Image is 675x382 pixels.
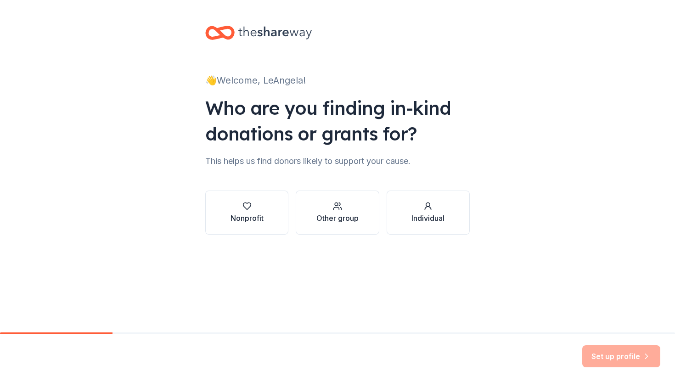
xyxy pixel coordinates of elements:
div: Who are you finding in-kind donations or grants for? [205,95,470,146]
div: 👋 Welcome, LeAngela! [205,73,470,88]
div: Other group [316,213,359,224]
button: Nonprofit [205,191,288,235]
button: Other group [296,191,379,235]
div: This helps us find donors likely to support your cause. [205,154,470,169]
div: Individual [411,213,444,224]
button: Individual [387,191,470,235]
div: Nonprofit [231,213,264,224]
